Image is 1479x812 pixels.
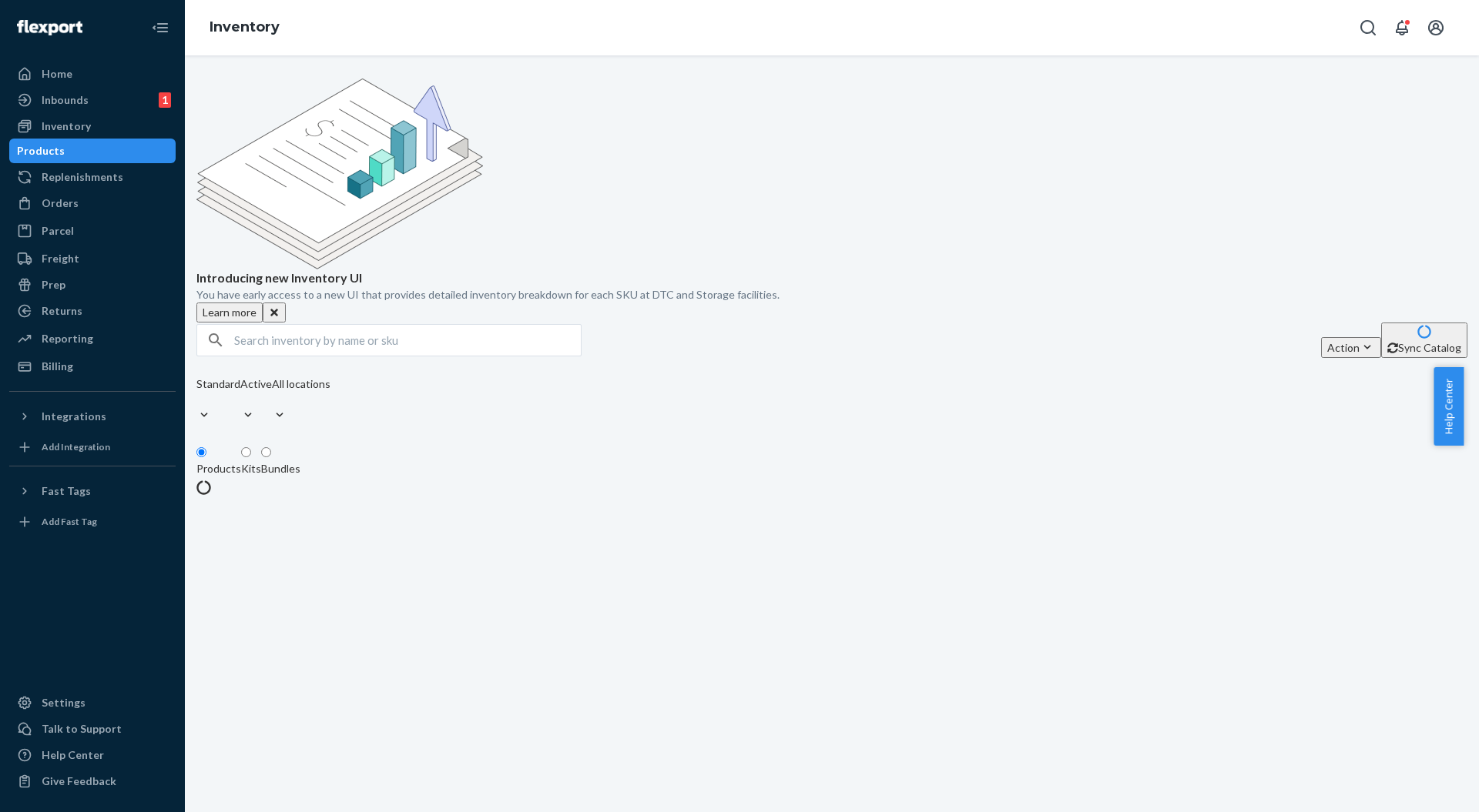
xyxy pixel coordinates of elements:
a: Settings [9,690,176,715]
div: Products [196,461,241,476]
button: Help Center [1434,367,1464,446]
input: Search inventory by name or sku [234,325,581,356]
div: Help Center [42,747,104,763]
a: Help Center [9,743,176,767]
div: Add Fast Tag [42,515,97,528]
a: Billing [9,354,176,379]
input: Products [196,447,206,457]
div: Parcel [42,223,74,239]
div: Kits [241,461,261,476]
a: Orders [9,191,176,216]
div: All locations [272,376,330,392]
a: Reporting [9,326,176,351]
a: Talk to Support [9,717,176,741]
button: Open notifications [1387,12,1417,43]
div: Returns [42,303,82,319]
input: Bundles [261,447,271,457]
p: You have early access to a new UI that provides detailed inventory breakdown for each SKU at DTC ... [196,287,1467,302]
button: Integrations [9,404,176,429]
button: Sync Catalog [1381,322,1467,358]
a: Replenishments [9,165,176,189]
div: Reporting [42,331,93,346]
div: Freight [42,251,79,266]
a: Inventory [9,114,176,139]
div: Active [240,376,272,392]
div: Give Feedback [42,774,116,789]
img: new-reports-banner-icon.82668bd98b6a51aee86340f2a7b77ae3.png [196,79,483,269]
div: Products [17,143,65,159]
ol: breadcrumbs [197,5,292,50]
input: Standard [196,392,198,407]
button: Close [263,302,286,322]
button: Close Navigation [145,12,176,43]
div: 1 [159,92,171,108]
div: Standard [196,376,240,392]
div: Inventory [42,119,91,134]
div: Replenishments [42,169,123,185]
input: Active [240,392,242,407]
button: Give Feedback [9,769,176,794]
a: Returns [9,299,176,323]
img: Flexport logo [17,20,82,35]
button: Action [1321,337,1381,358]
div: Inbounds [42,92,89,108]
div: Settings [42,695,86,710]
div: Home [42,66,72,82]
a: Products [9,139,176,163]
div: Bundles [261,461,300,476]
button: Learn more [196,302,263,322]
div: Prep [42,277,65,292]
div: Fast Tags [42,483,91,499]
button: Fast Tags [9,479,176,503]
div: Add Integration [42,440,110,453]
div: Action [1327,339,1375,356]
div: Orders [42,195,79,211]
a: Prep [9,272,176,297]
a: Inventory [210,18,280,35]
a: Freight [9,246,176,271]
div: Talk to Support [42,721,122,737]
div: Integrations [42,409,106,424]
a: Add Fast Tag [9,510,176,534]
input: Kits [241,447,251,457]
a: Home [9,62,176,86]
p: Introducing new Inventory UI [196,269,1467,287]
a: Parcel [9,219,176,243]
button: Open Search Box [1353,12,1383,43]
div: Billing [42,359,73,374]
a: Add Integration [9,435,176,459]
button: Open account menu [1420,12,1451,43]
a: Inbounds1 [9,88,176,112]
input: All locations [272,392,273,407]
